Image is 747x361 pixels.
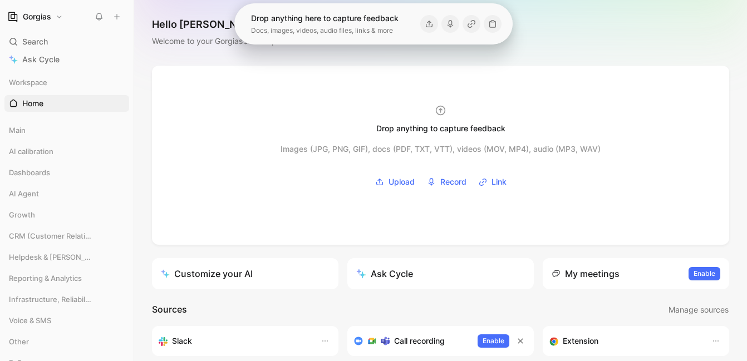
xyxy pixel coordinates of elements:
[251,25,399,36] div: Docs, images, videos, audio files, links & more
[4,9,66,24] button: GorgiasGorgias
[251,12,399,25] div: Drop anything here to capture feedback
[356,267,413,280] div: Ask Cycle
[9,315,51,326] span: Voice & SMS
[4,249,129,269] div: Helpdesk & [PERSON_NAME], Rules, and Views
[4,270,129,290] div: Reporting & Analytics
[4,291,129,308] div: Infrastructure, Reliability & Security (IRS)
[394,334,445,348] h3: Call recording
[23,12,51,22] h1: Gorgias
[371,174,419,190] button: Upload
[152,303,187,317] h2: Sources
[4,206,129,223] div: Growth
[483,335,504,347] span: Enable
[4,333,129,353] div: Other
[4,51,129,68] a: Ask Cycle
[376,122,505,135] div: Drop anything to capture feedback
[9,77,47,88] span: Workspace
[9,336,29,347] span: Other
[4,291,129,311] div: Infrastructure, Reliability & Security (IRS)
[492,175,507,189] span: Link
[563,334,598,348] h3: Extension
[423,174,470,190] button: Record
[4,122,129,139] div: Main
[4,74,129,91] div: Workspace
[347,258,534,289] button: Ask Cycle
[159,334,309,348] div: Sync your customers, send feedback and get updates in Slack
[152,18,309,31] h1: Hello [PERSON_NAME] ❄️
[4,164,129,181] div: Dashboards
[4,228,129,248] div: CRM (Customer Relationship Management)
[4,333,129,350] div: Other
[549,334,700,348] div: Capture feedback from anywhere on the web
[4,143,129,163] div: AI calibration
[22,98,43,109] span: Home
[9,230,93,241] span: CRM (Customer Relationship Management)
[9,188,39,199] span: AI Agent
[9,294,92,305] span: Infrastructure, Reliability & Security (IRS)
[4,270,129,286] div: Reporting & Analytics
[9,146,53,157] span: AI calibration
[4,185,129,205] div: AI Agent
[4,95,129,112] a: Home
[9,251,94,263] span: Helpdesk & [PERSON_NAME], Rules, and Views
[389,175,415,189] span: Upload
[689,267,720,280] button: Enable
[4,143,129,160] div: AI calibration
[9,167,50,178] span: Dashboards
[152,258,338,289] a: Customize your AI
[9,273,82,284] span: Reporting & Analytics
[669,303,729,317] span: Manage sources
[4,228,129,244] div: CRM (Customer Relationship Management)
[668,303,729,317] button: Manage sources
[172,334,192,348] h3: Slack
[22,53,60,66] span: Ask Cycle
[4,122,129,142] div: Main
[4,33,129,50] div: Search
[552,267,620,280] div: My meetings
[9,125,26,136] span: Main
[22,35,48,48] span: Search
[478,334,509,348] button: Enable
[4,164,129,184] div: Dashboards
[4,206,129,226] div: Growth
[4,312,129,332] div: Voice & SMS
[4,312,129,329] div: Voice & SMS
[152,34,309,48] div: Welcome to your Gorgias’s workspace
[440,175,466,189] span: Record
[4,185,129,202] div: AI Agent
[694,268,715,279] span: Enable
[7,11,18,22] img: Gorgias
[4,249,129,265] div: Helpdesk & [PERSON_NAME], Rules, and Views
[354,334,469,348] div: Record & transcribe meetings from Zoom, Meet & Teams.
[9,209,35,220] span: Growth
[475,174,510,190] button: Link
[161,267,253,280] div: Customize your AI
[281,142,601,156] div: Images (JPG, PNG, GIF), docs (PDF, TXT, VTT), videos (MOV, MP4), audio (MP3, WAV)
